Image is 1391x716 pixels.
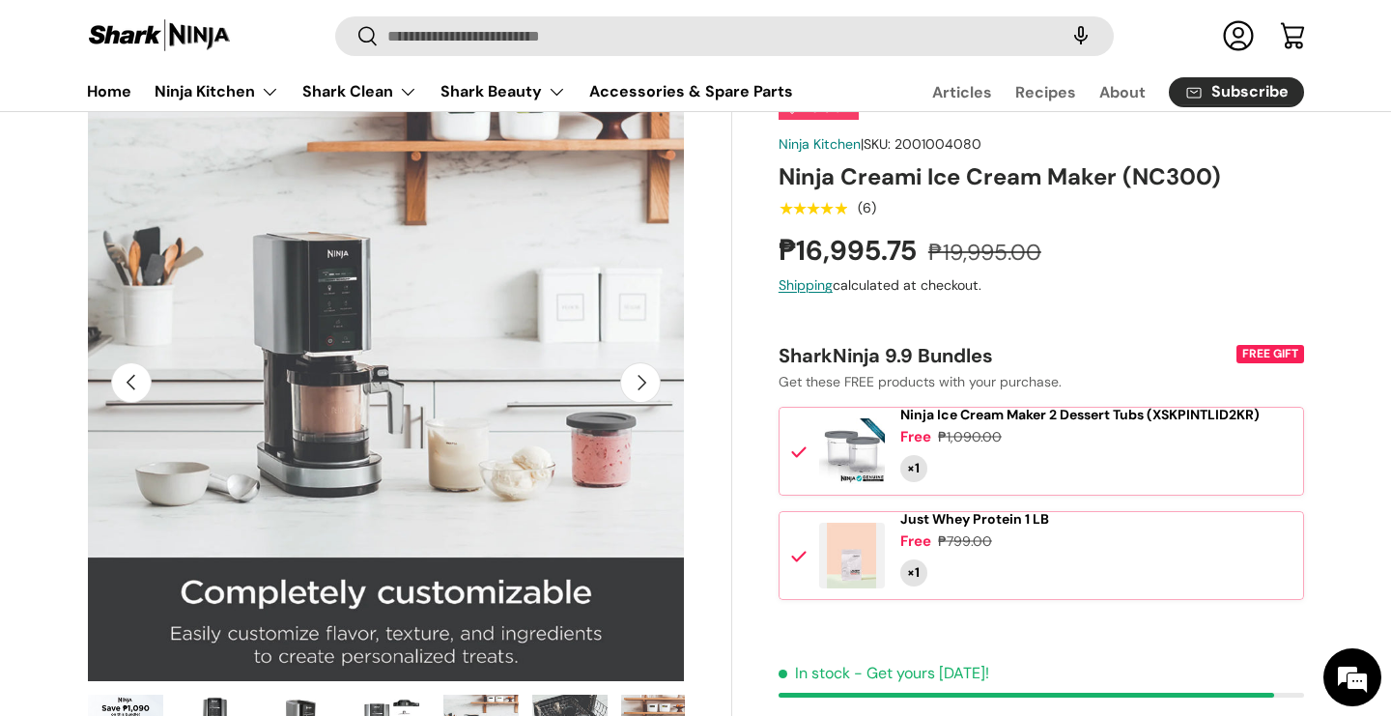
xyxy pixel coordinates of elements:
[779,663,850,683] span: In stock
[100,108,325,133] div: Leave a message
[10,496,368,563] textarea: Type your message and click 'Submit'
[87,72,793,111] nav: Primary
[317,10,363,56] div: Minimize live chat window
[1050,15,1112,58] speech-search-button: Search by voice
[1211,85,1289,100] span: Subscribe
[143,72,291,111] summary: Ninja Kitchen
[894,135,981,153] span: 2001004080
[87,72,131,110] a: Home
[779,343,1233,368] div: SharkNinja 9.9 Bundles
[900,511,1049,528] a: Just Whey Protein 1 LB
[41,227,337,422] span: We are offline. Please leave us a message.
[779,135,861,153] a: Ninja Kitchen
[900,427,931,447] div: Free
[589,72,793,110] a: Accessories & Spare Parts
[779,200,847,217] div: 5.0 out of 5.0 stars
[283,563,351,589] em: Submit
[900,455,927,482] div: Quantity
[886,72,1304,111] nav: Secondary
[932,73,992,111] a: Articles
[779,199,847,218] span: ★★★★★
[854,663,989,683] p: - Get yours [DATE]!
[1169,77,1304,107] a: Subscribe
[779,233,922,269] strong: ₱16,995.75
[900,406,1260,423] span: Ninja Ice Cream Maker 2 Dessert Tubs (XSKPINTLID2KR)
[861,135,981,153] span: |
[1236,345,1304,363] div: FREE GIFT
[928,238,1041,267] s: ₱19,995.00
[779,162,1304,192] h1: Ninja Creami Ice Cream Maker (NC300)
[779,275,1304,296] div: calculated at checkout.
[900,559,927,587] div: Quantity
[938,427,1002,447] div: ₱1,090.00
[87,17,232,55] img: Shark Ninja Philippines
[779,276,833,294] a: Shipping
[900,531,931,552] div: Free
[1015,73,1076,111] a: Recipes
[291,72,429,111] summary: Shark Clean
[858,201,876,215] div: (6)
[900,510,1049,528] span: Just Whey Protein 1 LB
[779,373,1062,390] span: Get these FREE products with your purchase.
[938,531,992,552] div: ₱799.00
[864,135,891,153] span: SKU:
[900,407,1260,423] a: Ninja Ice Cream Maker 2 Dessert Tubs (XSKPINTLID2KR)
[1099,73,1146,111] a: About
[429,72,578,111] summary: Shark Beauty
